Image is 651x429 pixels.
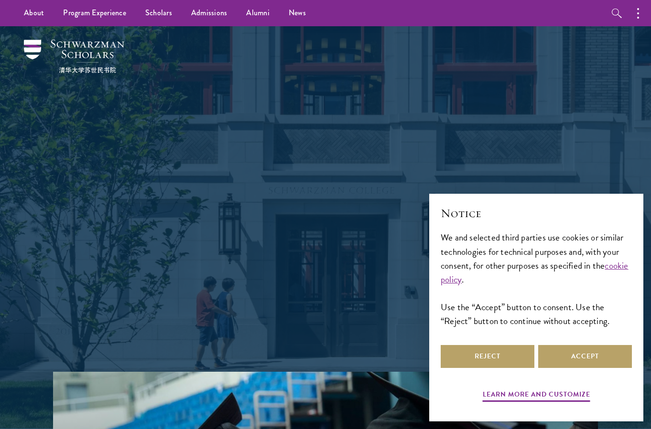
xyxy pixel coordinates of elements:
button: Learn more and customize [483,388,590,403]
img: Schwarzman Scholars [24,40,124,73]
a: cookie policy [441,259,629,286]
div: We and selected third parties use cookies or similar technologies for technical purposes and, wit... [441,230,632,327]
h2: Notice [441,205,632,221]
button: Accept [538,345,632,368]
button: Reject [441,345,534,368]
